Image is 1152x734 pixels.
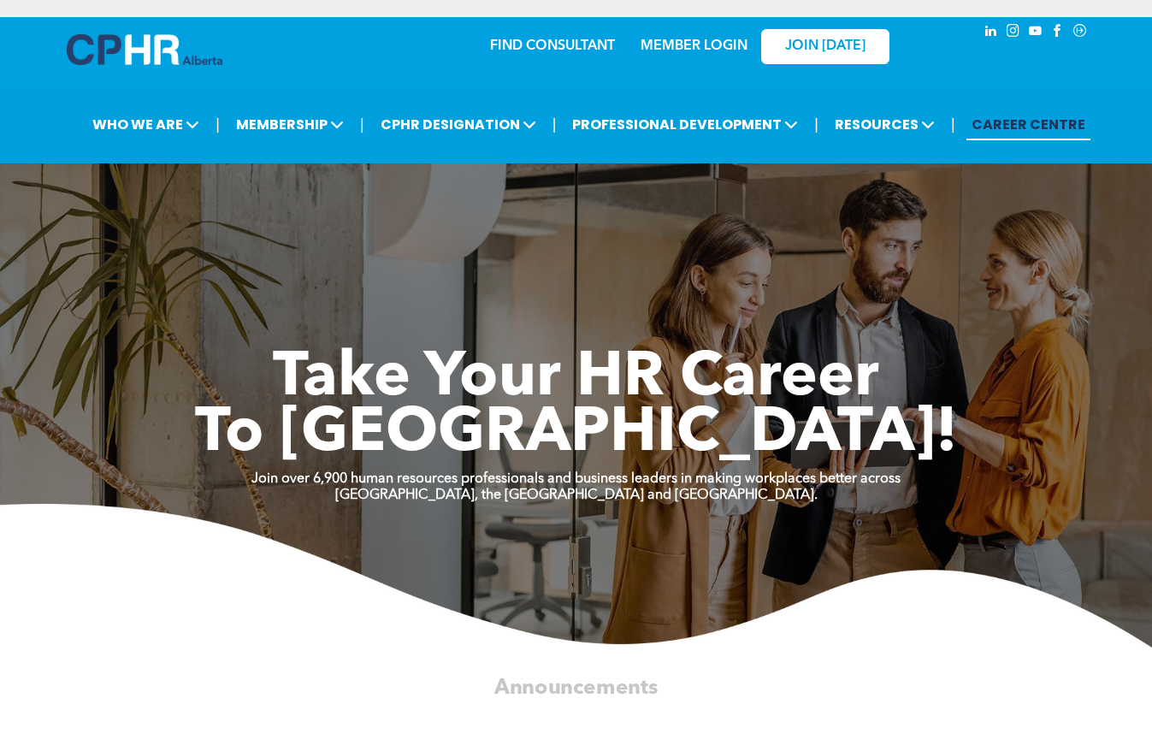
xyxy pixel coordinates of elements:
strong: Join over 6,900 human resources professionals and business leaders in making workplaces better ac... [251,472,901,486]
span: PROFESSIONAL DEVELOPMENT [567,109,803,140]
li: | [951,107,955,142]
a: linkedin [982,21,1001,44]
a: youtube [1026,21,1045,44]
a: CAREER CENTRE [966,109,1090,140]
a: FIND CONSULTANT [490,39,615,53]
li: | [360,107,364,142]
span: CPHR DESIGNATION [375,109,541,140]
span: To [GEOGRAPHIC_DATA]! [195,404,958,465]
a: instagram [1004,21,1023,44]
strong: [GEOGRAPHIC_DATA], the [GEOGRAPHIC_DATA] and [GEOGRAPHIC_DATA]. [335,488,818,502]
img: A blue and white logo for cp alberta [67,34,222,65]
a: JOIN [DATE] [761,29,889,64]
li: | [216,107,220,142]
li: | [552,107,557,142]
span: JOIN [DATE] [785,38,865,55]
li: | [814,107,818,142]
span: RESOURCES [830,109,940,140]
a: facebook [1049,21,1067,44]
span: Announcements [494,678,658,698]
a: Social network [1071,21,1090,44]
a: MEMBER LOGIN [641,39,747,53]
span: Take Your HR Career [273,348,879,410]
span: WHO WE ARE [87,109,204,140]
span: MEMBERSHIP [231,109,349,140]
